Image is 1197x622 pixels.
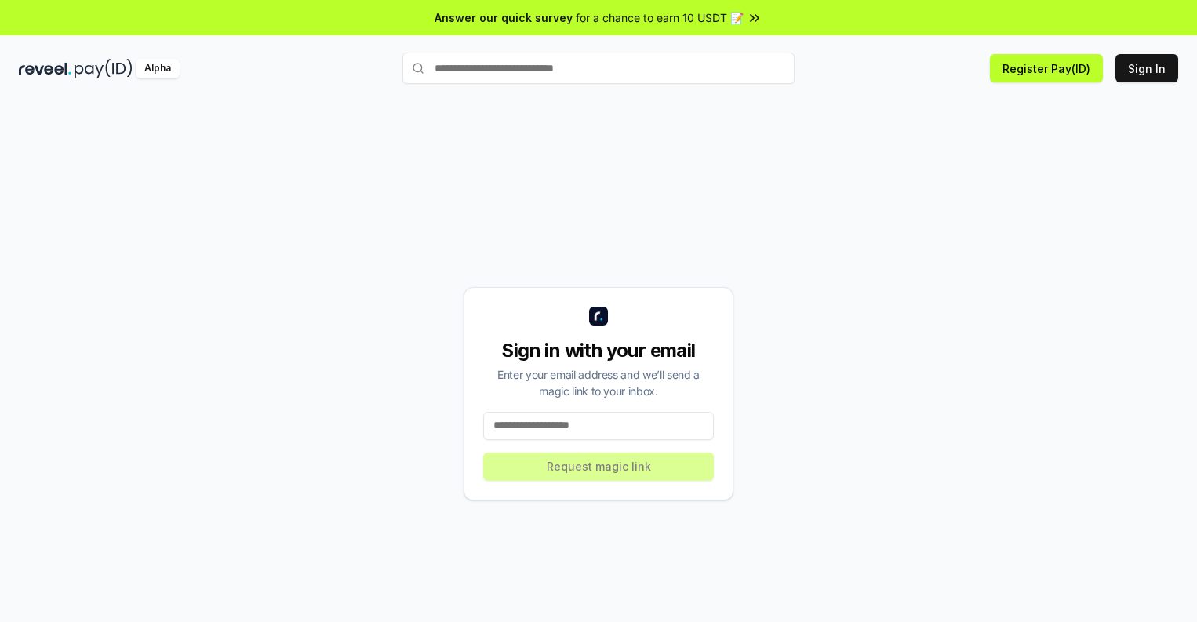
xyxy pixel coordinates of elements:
img: pay_id [75,59,133,78]
img: logo_small [589,307,608,326]
button: Register Pay(ID) [990,54,1103,82]
button: Sign In [1115,54,1178,82]
div: Alpha [136,59,180,78]
span: for a chance to earn 10 USDT 📝 [576,9,744,26]
div: Sign in with your email [483,338,714,363]
span: Answer our quick survey [435,9,573,26]
div: Enter your email address and we’ll send a magic link to your inbox. [483,366,714,399]
img: reveel_dark [19,59,71,78]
